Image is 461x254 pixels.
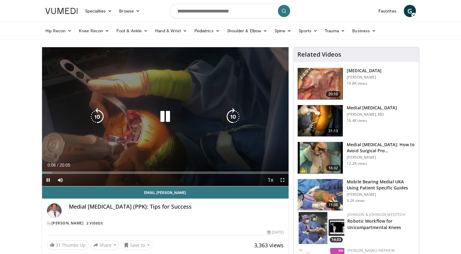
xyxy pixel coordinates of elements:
span: 11:38 [326,202,341,208]
input: Search topics, interventions [170,4,292,18]
p: [PERSON_NAME] [347,192,415,197]
a: Email [PERSON_NAME] [42,186,289,199]
h3: Medial [MEDICAL_DATA]: How to Avoid Surgical Pro… [347,142,415,154]
span: 3,363 views [254,242,284,249]
a: Hand & Wrist [151,25,191,37]
a: [PERSON_NAME]+Nephew [347,248,394,253]
img: ZdWCH7dOnnmQ9vqn5hMDoxOmdtO6xlQD_1.150x105_q85_crop-smart_upscale.jpg [298,142,343,174]
video-js: Video Player [42,47,289,186]
button: Mute [54,174,66,186]
span: 20:05 [59,163,70,168]
span: 0:06 [48,163,56,168]
img: whit_3.png.150x105_q85_crop-smart_upscale.jpg [298,68,343,100]
p: [PERSON_NAME] [347,155,415,160]
a: Sports [295,25,321,37]
img: VuMedi Logo [45,8,78,14]
img: 316317_0000_1.png.150x105_q85_crop-smart_upscale.jpg [298,179,343,211]
a: 16:32 Medial [MEDICAL_DATA]: How to Avoid Surgical Pro… [PERSON_NAME] 12.2K views [297,142,415,174]
p: 16.4K views [347,118,367,123]
a: Robotic Workflow for Unicompartmental Knees [347,218,401,230]
button: Share [91,240,119,250]
span: 20:10 [326,91,341,97]
a: 14:33 [299,212,344,244]
a: Business [349,25,380,37]
a: Favorites [375,5,400,17]
span: 31:13 [326,128,341,134]
h3: Medial [MEDICAL_DATA] [347,105,397,111]
a: Spine [271,25,295,37]
span: 14:33 [330,237,343,242]
a: 2 Videos [85,220,105,226]
p: [PERSON_NAME], MD [347,112,397,117]
img: c6830cff-7f4a-4323-a779-485c40836a20.150x105_q85_crop-smart_upscale.jpg [299,212,344,244]
a: Pediatrics [191,25,223,37]
a: Johnson & Johnson MedTech [347,212,405,217]
a: Knee Recon [75,25,113,37]
span: 16:32 [326,165,341,171]
a: 31:13 Medial [MEDICAL_DATA] [PERSON_NAME], MD 16.4K views [297,105,415,137]
p: 12.2K views [347,161,367,166]
a: G [404,5,416,17]
span: / [57,163,59,168]
a: Hip Recon [42,25,76,37]
button: Save to [121,240,152,250]
button: Fullscreen [276,174,289,186]
div: [DATE] [267,230,284,235]
p: 19.8K views [347,81,367,86]
p: 9.2K views [347,198,365,203]
a: 11:38 Mobile Bearing Medial UKA Using Patient Specific Guides [PERSON_NAME] 9.2K views [297,179,415,211]
h4: Related Videos [297,51,341,58]
a: [PERSON_NAME] [51,220,84,226]
img: Avatar [47,203,62,218]
p: [PERSON_NAME] [347,75,381,80]
img: 294122_0000_1.png.150x105_q85_crop-smart_upscale.jpg [298,105,343,137]
div: By [47,220,284,226]
a: Trauma [321,25,349,37]
a: Browse [115,5,144,17]
div: Progress Bar [42,171,289,174]
a: Foot & Ankle [113,25,151,37]
h3: [MEDICAL_DATA] [347,68,381,74]
h3: Mobile Bearing Medial UKA Using Patient Specific Guides [347,179,415,191]
a: Shoulder & Elbow [223,25,271,37]
button: Pause [42,174,54,186]
a: Specialties [81,5,116,17]
span: 31 [56,242,61,248]
a: 20:10 [MEDICAL_DATA] [PERSON_NAME] 19.8K views [297,68,415,100]
h4: Medial [MEDICAL_DATA] (PPK): Tips for Success [69,203,284,210]
a: 31 Thumbs Up [47,240,88,250]
button: Playback Rate [264,174,276,186]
